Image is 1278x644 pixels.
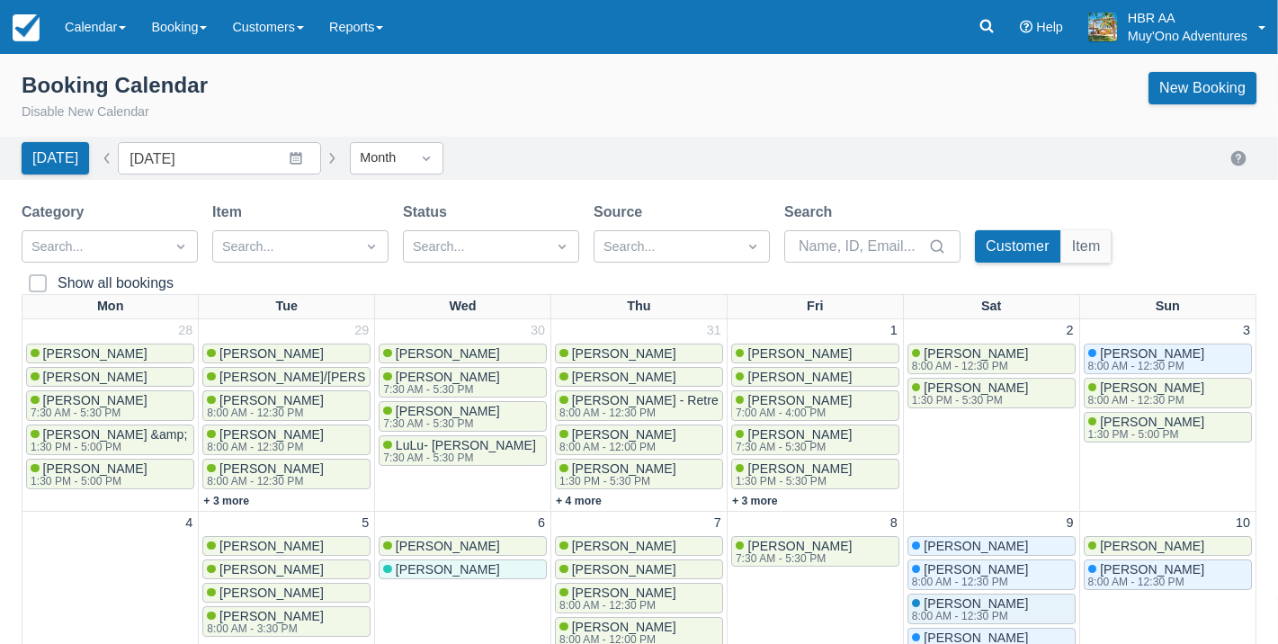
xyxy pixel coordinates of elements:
span: [PERSON_NAME] [572,346,676,361]
a: [PERSON_NAME]7:30 AM - 5:30 PM [26,390,194,421]
a: [PERSON_NAME]8:00 AM - 12:30 PM [1084,559,1252,590]
a: [PERSON_NAME] [555,559,723,579]
a: [PERSON_NAME]1:30 PM - 5:30 PM [731,459,899,489]
a: 1 [887,321,901,341]
span: [PERSON_NAME] [924,380,1028,395]
span: Dropdown icon [362,237,380,255]
span: [PERSON_NAME] [1100,346,1204,361]
a: [PERSON_NAME]/[PERSON_NAME]; [PERSON_NAME]/[PERSON_NAME]; [PERSON_NAME]/[PERSON_NAME] [202,367,371,387]
span: Dropdown icon [172,237,190,255]
a: [PERSON_NAME]8:00 AM - 3:30 PM [202,606,371,637]
div: 8:00 AM - 12:00 PM [559,442,673,452]
span: [PERSON_NAME] [219,586,324,600]
label: Category [22,201,91,223]
p: HBR AA [1128,9,1247,27]
a: Thu [623,295,654,318]
a: [PERSON_NAME]8:00 AM - 12:30 PM [907,594,1076,624]
span: [PERSON_NAME] [396,346,500,361]
a: [PERSON_NAME] [907,536,1076,556]
span: [PERSON_NAME] [1100,415,1204,429]
a: [PERSON_NAME]1:30 PM - 5:00 PM [26,459,194,489]
div: 7:30 AM - 5:30 PM [736,442,849,452]
span: Dropdown icon [553,237,571,255]
div: Booking Calendar [22,72,208,99]
a: [PERSON_NAME]8:00 AM - 12:30 PM [202,459,371,489]
div: 1:30 PM - 5:00 PM [31,476,144,487]
div: Show all bookings [58,274,174,292]
span: [PERSON_NAME] [396,370,500,384]
a: 7 [710,514,725,533]
div: 1:30 PM - 5:00 PM [31,442,291,452]
a: [PERSON_NAME]7:30 AM - 5:30 PM [379,401,547,432]
div: 1:30 PM - 5:30 PM [559,476,673,487]
div: 7:30 AM - 5:30 PM [736,553,849,564]
a: [PERSON_NAME]1:30 PM - 5:30 PM [907,378,1076,408]
a: [PERSON_NAME] - Retreat Leader8:00 AM - 12:30 PM [555,390,723,421]
span: [PERSON_NAME] [219,609,324,623]
a: [PERSON_NAME] [555,344,723,363]
img: A20 [1088,13,1117,41]
div: 8:00 AM - 12:30 PM [207,476,320,487]
span: [PERSON_NAME] [747,539,852,553]
span: [PERSON_NAME] &amp; [PERSON_NAME] [43,427,296,442]
a: + 3 more [203,495,249,507]
span: [PERSON_NAME] [43,346,147,361]
div: 8:00 AM - 12:30 PM [912,361,1025,371]
div: 8:00 AM - 12:30 PM [559,600,673,611]
span: [PERSON_NAME] [219,461,324,476]
a: [PERSON_NAME]7:30 AM - 5:30 PM [731,536,899,567]
label: Search [784,201,839,223]
input: Name, ID, Email... [799,230,925,263]
a: 6 [534,514,549,533]
button: [DATE] [22,142,89,174]
a: 9 [1063,514,1077,533]
span: [PERSON_NAME] [572,461,676,476]
div: Month [360,148,401,168]
a: [PERSON_NAME]8:00 AM - 12:30 PM [202,390,371,421]
a: 28 [174,321,196,341]
span: [PERSON_NAME] [747,427,852,442]
div: 7:30 AM - 5:30 PM [383,418,496,429]
a: Sat [978,295,1005,318]
a: [PERSON_NAME] [555,367,723,387]
span: Help [1036,20,1063,34]
a: Mon [94,295,128,318]
button: Customer [975,230,1060,263]
a: [PERSON_NAME]8:00 AM - 12:30 PM [907,344,1076,374]
span: [PERSON_NAME] [396,539,500,553]
a: Tue [273,295,302,318]
label: Source [594,201,649,223]
span: [PERSON_NAME] [219,539,324,553]
span: [PERSON_NAME] - Retreat Leader [572,393,773,407]
a: [PERSON_NAME] [379,536,547,556]
a: [PERSON_NAME] [202,536,371,556]
label: Item [212,201,249,223]
span: [PERSON_NAME] [396,404,500,418]
div: 7:30 AM - 5:30 PM [383,452,532,463]
a: Wed [446,295,480,318]
a: [PERSON_NAME]8:00 AM - 12:30 PM [907,559,1076,590]
a: [PERSON_NAME] [731,344,899,363]
a: [PERSON_NAME]1:30 PM - 5:00 PM [1084,412,1252,443]
span: [PERSON_NAME] [43,370,147,384]
div: 8:00 AM - 12:30 PM [912,577,1025,587]
div: 8:00 AM - 12:30 PM [207,407,320,418]
span: [PERSON_NAME] [572,427,676,442]
span: [PERSON_NAME] [1100,380,1204,395]
span: [PERSON_NAME] [43,393,147,407]
div: 8:00 AM - 12:30 PM [1088,395,1202,406]
a: [PERSON_NAME]8:00 AM - 12:30 PM [202,425,371,455]
a: [PERSON_NAME] [202,344,371,363]
button: Disable New Calendar [22,103,149,122]
span: [PERSON_NAME] [219,346,324,361]
span: [PERSON_NAME] [219,562,324,577]
span: [PERSON_NAME] [924,596,1028,611]
a: [PERSON_NAME] &amp; [PERSON_NAME]1:30 PM - 5:00 PM [26,425,194,455]
span: [PERSON_NAME]/[PERSON_NAME]; [PERSON_NAME]/[PERSON_NAME]; [PERSON_NAME]/[PERSON_NAME] [219,370,871,384]
a: [PERSON_NAME] [731,367,899,387]
i: Help [1020,21,1032,33]
a: [PERSON_NAME] [555,536,723,556]
span: [PERSON_NAME] [1100,562,1204,577]
a: [PERSON_NAME]1:30 PM - 5:30 PM [555,459,723,489]
a: [PERSON_NAME]8:00 AM - 12:00 PM [555,425,723,455]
